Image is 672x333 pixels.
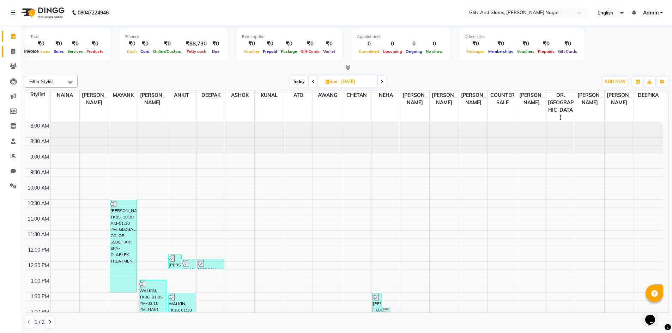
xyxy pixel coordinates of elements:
span: DR. [GEOGRAPHIC_DATA] [546,91,575,122]
div: [PERSON_NAME] JI, TK04, 12:25 PM-12:45 PM, SHAVE/[PERSON_NAME] TRIM-350 [198,259,224,269]
div: 10:30 AM [26,200,50,207]
div: 9:00 AM [29,153,50,161]
span: Upcoming [381,49,404,54]
div: ₹0 [321,40,337,48]
span: [PERSON_NAME] [605,91,634,107]
div: ₹0 [151,40,183,48]
div: ₹0 [30,40,52,48]
div: Stylist [25,91,50,98]
div: ₹0 [486,40,515,48]
span: NEHA [371,91,400,100]
span: COUNTER SALE [488,91,517,107]
span: [PERSON_NAME] [430,91,459,107]
div: ₹88,730 [183,40,210,48]
div: 11:30 AM [26,231,50,238]
div: ₹0 [139,40,151,48]
div: ₹0 [299,40,321,48]
span: Completed [357,49,381,54]
span: [PERSON_NAME] [400,91,429,107]
div: ₹0 [279,40,299,48]
span: ASHOK [225,91,254,100]
span: ANKIT [167,91,196,100]
span: Services [66,49,85,54]
span: [PERSON_NAME] [517,91,546,107]
span: [PERSON_NAME] [80,91,109,107]
span: Cash [125,49,139,54]
span: Due [210,49,221,54]
div: 10:00 AM [26,184,50,192]
span: [PERSON_NAME] [138,91,167,107]
div: 11:00 AM [26,215,50,223]
div: 0 [424,40,444,48]
div: 0 [381,40,404,48]
div: ₹0 [66,40,85,48]
span: [PERSON_NAME] [575,91,604,107]
span: 1 / 2 [35,319,44,326]
span: Prepaid [261,49,279,54]
div: ₹0 [210,40,222,48]
span: Package [279,49,299,54]
span: ADD NEW [605,79,625,84]
iframe: chat widget [642,305,665,326]
div: ₹0 [515,40,536,48]
span: Ongoing [404,49,424,54]
span: Card [139,49,151,54]
span: Today [290,76,308,87]
div: [PERSON_NAME], TK05, 10:30 AM-01:30 PM, GLOBAL COLOR-5500,HAIR SPA-OLAPLEX TREATMENT [110,200,137,292]
span: Products [85,49,105,54]
span: Petty cash [185,49,208,54]
div: ₹0 [536,40,556,48]
span: DEEPIKA [634,91,663,100]
span: NAINA [51,91,80,100]
div: Appointment [357,34,444,40]
div: 8:00 AM [29,122,50,130]
span: Admin [643,9,659,17]
div: 12:00 PM [26,246,50,254]
div: Finance [125,34,222,40]
span: ATO [284,91,313,100]
div: 1:30 PM [29,293,50,300]
div: ₹0 [242,40,261,48]
span: MAYANK [109,91,138,100]
span: [PERSON_NAME] [459,91,488,107]
div: ₹0 [556,40,579,48]
span: Memberships [486,49,515,54]
div: ₹0 [261,40,279,48]
span: AWANG [313,91,342,100]
div: ₹0 [465,40,486,48]
div: 8:30 AM [29,138,50,145]
button: ADD NEW [603,77,627,87]
span: KUNAL [255,91,284,100]
span: Sales [52,49,66,54]
div: ₹0 [52,40,66,48]
span: Gift Cards [299,49,321,54]
div: Other sales [465,34,579,40]
div: ₹0 [125,40,139,48]
span: Filter Stylist [29,79,54,84]
span: Sun [324,79,339,84]
div: [PERSON_NAME], TK02, 12:15 PM-12:45 PM, KIDS HAIR CUT (UPTO 5 YEARS)-500 [168,254,181,269]
input: 2025-08-31 [339,76,374,87]
span: Online/Custom [151,49,183,54]
div: 0 [357,40,381,48]
b: 08047224946 [78,3,109,23]
div: 0 [404,40,424,48]
span: No show [424,49,444,54]
div: ₹0 [85,40,105,48]
span: Gift Cards [556,49,579,54]
span: Wallet [321,49,337,54]
div: Redemption [242,34,337,40]
div: Invoice [22,47,40,56]
div: 9:30 AM [29,169,50,176]
span: Packages [465,49,486,54]
img: logo [18,3,66,23]
div: 2:00 PM [29,308,50,316]
div: 1:00 PM [29,277,50,285]
div: WALKIN, TK06, 01:05 PM-02:10 PM, HAIR CUT-800,SHAVE/[PERSON_NAME] TRIM-350 [139,280,166,313]
div: Total [30,34,105,40]
div: 12:30 PM [26,262,50,269]
div: WALKIN, TK01, 12:25 PM-12:45 PM, SHAVE/[PERSON_NAME] TRIM-350 [182,259,195,269]
span: Vouchers [515,49,536,54]
span: DEEPAK [196,91,225,100]
span: Prepaids [536,49,556,54]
